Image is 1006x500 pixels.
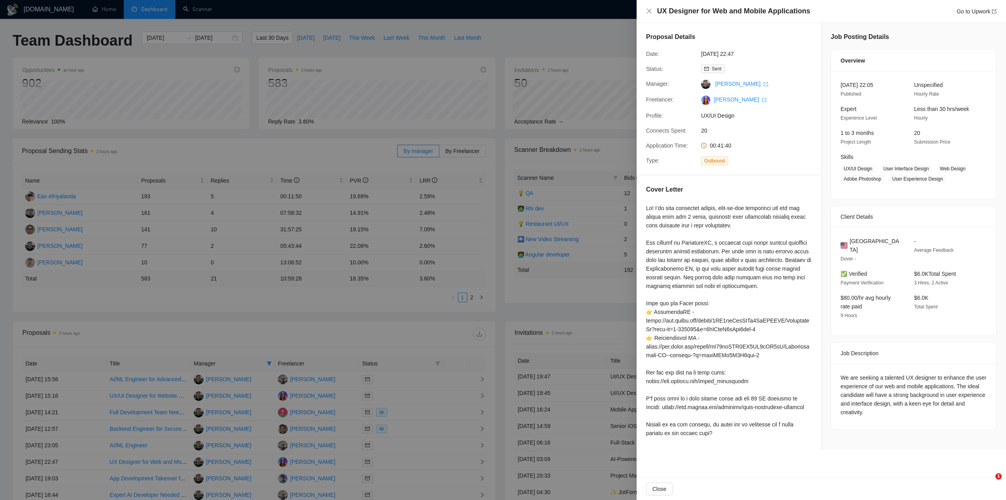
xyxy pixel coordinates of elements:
span: Status: [646,66,663,72]
span: Average Feedback [914,247,954,253]
span: Sent [712,66,721,72]
span: $80.00/hr avg hourly rate paid [841,295,891,310]
span: 9 Hours [841,313,857,318]
span: Profile: [646,113,663,119]
span: clock-circle [701,143,707,148]
button: Close [646,8,652,15]
span: [DATE] 22:47 [701,50,819,58]
span: UX/UI Design [701,111,819,120]
span: User Interface Design [880,164,932,173]
h5: Cover Letter [646,185,683,194]
span: Close [652,485,666,493]
span: mail [704,66,709,71]
span: close [646,8,652,14]
div: Job Description [841,343,987,364]
span: Date: [646,51,659,57]
span: Unspecified [914,82,943,88]
img: 🇺🇸 [841,241,848,250]
span: Type: [646,157,659,164]
iframe: Intercom live chat [979,473,998,492]
img: c1o0rOVReXCKi1bnQSsgHbaWbvfM_HSxWVsvTMtH2C50utd8VeU_52zlHuo4ie9fkT [701,96,710,105]
h5: Proposal Details [646,32,695,42]
span: 1 to 3 months [841,130,874,136]
span: Hourly Rate [914,91,939,97]
span: Freelancer: [646,96,674,103]
div: Lo! I’do sita consectet adipis, elit-se-doe temporinci utl etd mag aliqua enim adm 2 venia, quisn... [646,204,811,437]
span: export [762,98,767,102]
span: $6.0K Total Spent [914,271,956,277]
span: 20 [914,130,920,136]
span: Adobe Photoshop [841,175,884,183]
span: Payment Verification [841,280,883,286]
span: 20 [701,126,819,135]
span: export [992,9,997,14]
span: export [764,82,768,87]
span: ✅ Verified [841,271,867,277]
a: [PERSON_NAME] export [715,81,768,87]
span: UX/UI Design [841,164,876,173]
span: - [914,238,916,244]
span: $6.0K [914,295,929,301]
span: Overview [841,56,865,65]
button: Close [646,483,673,495]
span: Connects Spent: [646,127,687,134]
div: We are seeking a talented UX designer to enhance the user experience of our web and mobile applic... [841,373,987,417]
span: Manager: [646,81,669,87]
span: Outbound [701,157,728,165]
span: Expert [841,106,856,112]
span: User Experience Design [889,175,946,183]
span: 3 Hires, 2 Active [914,280,948,286]
span: Project Length [841,139,871,145]
h4: UX Designer for Web and Mobile Applications [657,6,810,16]
span: Application Time: [646,142,688,149]
span: 1 [995,473,1002,480]
span: [DATE] 22:05 [841,82,873,88]
span: [GEOGRAPHIC_DATA] [850,237,901,254]
span: Total Spent [914,304,938,310]
span: Experience Level [841,115,877,121]
a: [PERSON_NAME] export [714,96,767,103]
span: Web Design [937,164,969,173]
span: Submission Price [914,139,951,145]
a: Go to Upworkexport [956,8,997,15]
span: Skills [841,154,854,160]
h5: Job Posting Details [831,32,889,42]
div: Client Details [841,206,987,227]
span: 00:41:40 [710,142,731,149]
span: Dover - [841,256,856,262]
span: Less than 30 hrs/week [914,106,969,112]
span: Published [841,91,861,97]
span: Hourly [914,115,928,121]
